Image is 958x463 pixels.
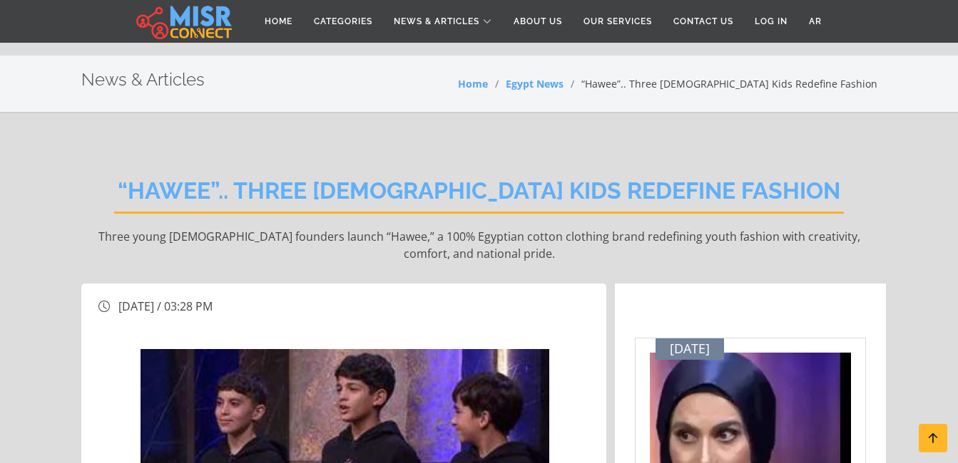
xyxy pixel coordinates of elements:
[458,77,488,90] a: Home
[798,8,832,35] a: AR
[254,8,303,35] a: Home
[564,76,877,91] li: “Hawee”.. Three [DEMOGRAPHIC_DATA] Kids Redefine Fashion
[670,341,710,357] span: [DATE]
[81,228,877,262] p: Three young [DEMOGRAPHIC_DATA] founders launch “Hawee,” a 100% Egyptian cotton clothing brand red...
[118,298,213,314] span: [DATE] / 03:28 PM
[573,8,663,35] a: Our Services
[503,8,573,35] a: About Us
[136,4,232,39] img: main.misr_connect
[81,70,205,90] h2: News & Articles
[663,8,744,35] a: Contact Us
[744,8,798,35] a: Log in
[303,8,383,35] a: Categories
[394,15,479,28] span: News & Articles
[506,77,564,90] a: Egypt News
[114,177,844,214] h2: “Hawee”.. Three [DEMOGRAPHIC_DATA] Kids Redefine Fashion
[383,8,503,35] a: News & Articles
